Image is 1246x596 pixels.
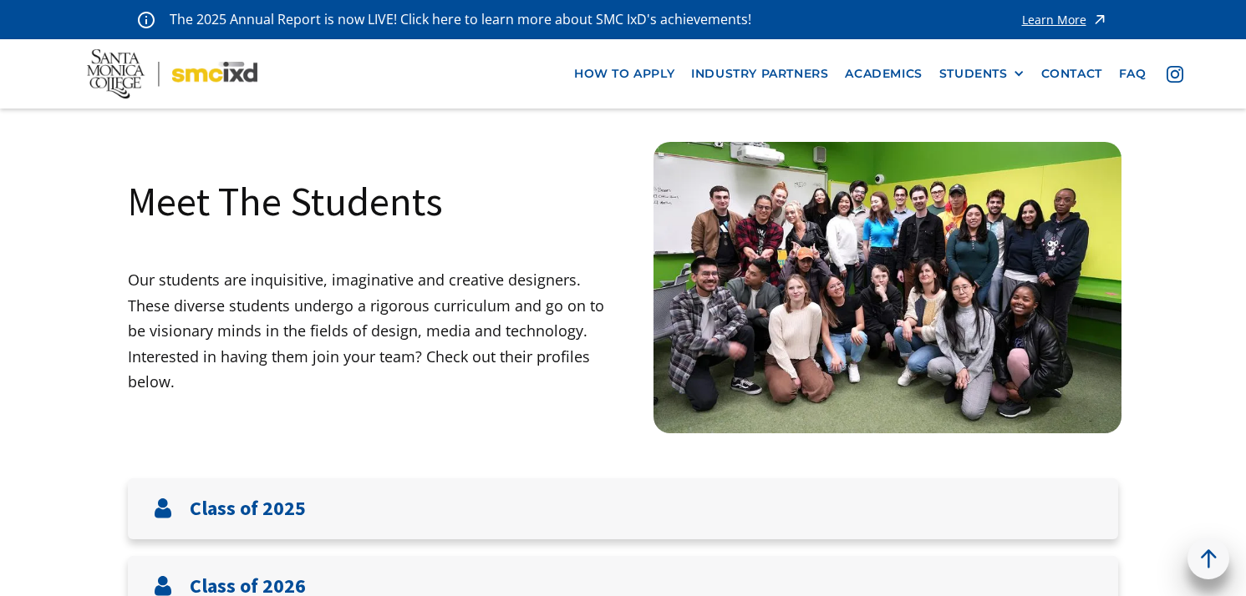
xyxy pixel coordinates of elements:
[654,142,1121,433] img: Santa Monica College IxD Students engaging with industry
[138,11,155,28] img: icon - information - alert
[1111,58,1155,89] a: faq
[683,58,837,89] a: industry partners
[1022,14,1086,26] div: Learn More
[939,67,1008,81] div: STUDENTS
[153,498,173,518] img: User icon
[87,49,257,99] img: Santa Monica College - SMC IxD logo
[1091,8,1108,31] img: icon - arrow - alert
[190,497,306,521] h3: Class of 2025
[170,8,753,31] p: The 2025 Annual Report is now LIVE! Click here to learn more about SMC IxD's achievements!
[939,67,1025,81] div: STUDENTS
[1022,8,1108,31] a: Learn More
[128,175,443,227] h1: Meet The Students
[1033,58,1111,89] a: contact
[128,267,623,395] p: Our students are inquisitive, imaginative and creative designers. These diverse students undergo ...
[837,58,930,89] a: Academics
[153,576,173,596] img: User icon
[1188,538,1229,579] a: back to top
[1167,66,1183,83] img: icon - instagram
[566,58,683,89] a: how to apply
